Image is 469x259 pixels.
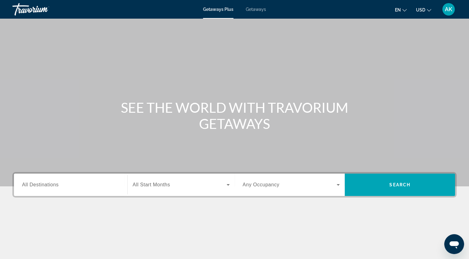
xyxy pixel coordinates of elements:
a: Getaways Plus [203,7,233,12]
span: USD [416,7,425,12]
iframe: Кнопка запуска окна обмена сообщениями [444,234,464,254]
span: Any Occupancy [243,182,280,187]
span: All Start Months [133,182,170,187]
button: Change currency [416,5,431,14]
div: Search widget [14,174,455,196]
span: Search [389,182,410,187]
a: Getaways [246,7,266,12]
a: Travorium [12,1,74,17]
button: Change language [395,5,407,14]
button: Search [345,174,455,196]
span: All Destinations [22,182,59,187]
h1: SEE THE WORLD WITH TRAVORIUM GETAWAYS [118,99,351,132]
input: Select destination [22,181,119,189]
button: User Menu [440,3,457,16]
span: en [395,7,401,12]
span: AK [445,6,452,12]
